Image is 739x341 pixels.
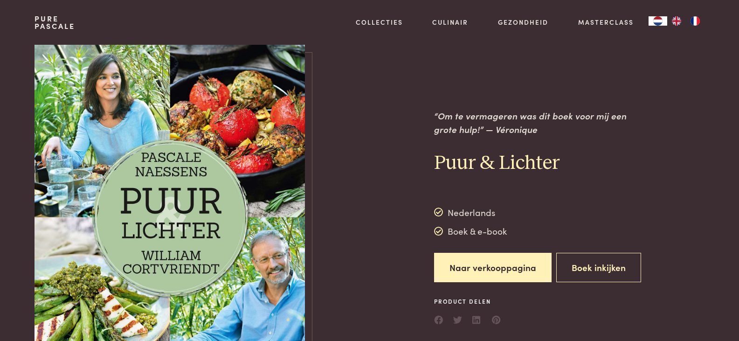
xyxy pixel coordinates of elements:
a: PurePascale [35,15,75,30]
a: Culinair [432,17,468,27]
h2: Puur & Lichter [434,151,648,176]
a: EN [667,16,686,26]
span: Product delen [434,297,501,306]
a: Naar verkooppagina [434,253,552,282]
a: FR [686,16,704,26]
div: Boek & e-book [434,224,507,238]
a: NL [649,16,667,26]
p: “Om te vermageren was dit boek voor mij een grote hulp!” — Véronique [434,109,648,136]
div: Language [649,16,667,26]
div: Nederlands [434,205,507,219]
a: Gezondheid [498,17,548,27]
a: Masterclass [578,17,634,27]
a: Collecties [356,17,403,27]
ul: Language list [667,16,704,26]
button: Boek inkijken [556,253,641,282]
aside: Language selected: Nederlands [649,16,704,26]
